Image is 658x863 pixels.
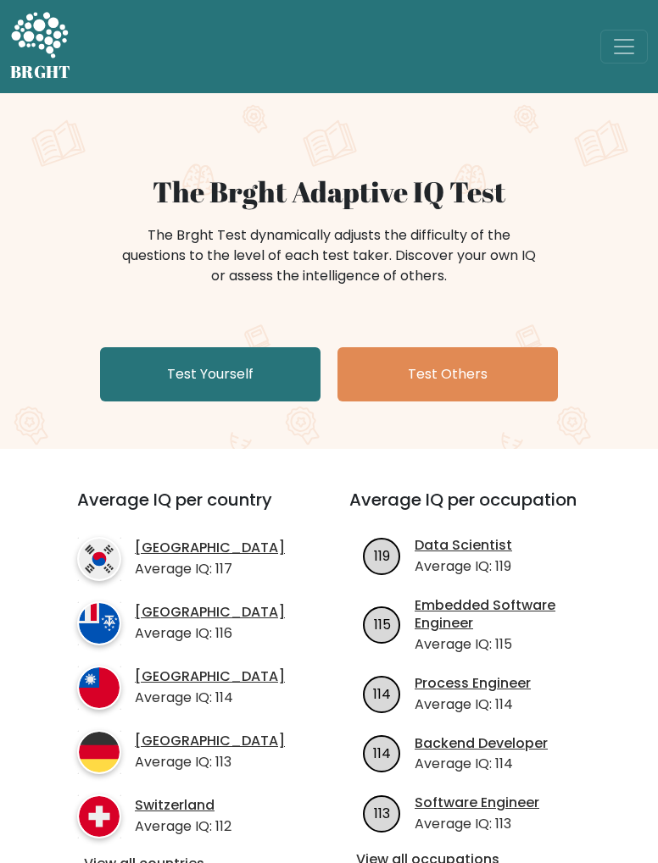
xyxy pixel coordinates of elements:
[415,537,512,555] a: Data Scientist
[349,490,601,530] h3: Average IQ per occupation
[10,174,648,208] h1: The Brght Adaptive IQ Test
[10,62,71,82] h5: BRGHT
[415,634,601,655] p: Average IQ: 115
[415,794,539,812] a: Software Engineer
[415,694,531,715] p: Average IQ: 114
[135,816,231,837] p: Average IQ: 112
[373,684,391,704] text: 114
[135,623,285,644] p: Average IQ: 116
[77,601,121,645] img: country
[77,666,121,710] img: country
[135,604,285,622] a: [GEOGRAPHIC_DATA]
[117,225,541,286] div: The Brght Test dynamically adjusts the difficulty of the questions to the level of each test take...
[600,30,648,64] button: Toggle navigation
[374,546,390,566] text: 119
[77,490,288,530] h3: Average IQ per country
[10,7,71,86] a: BRGHT
[415,735,548,753] a: Backend Developer
[135,688,285,708] p: Average IQ: 114
[415,556,512,577] p: Average IQ: 119
[135,752,285,772] p: Average IQ: 113
[415,814,539,834] p: Average IQ: 113
[415,675,531,693] a: Process Engineer
[374,615,391,634] text: 115
[77,730,121,774] img: country
[135,668,285,686] a: [GEOGRAPHIC_DATA]
[77,537,121,581] img: country
[373,744,391,763] text: 114
[415,754,548,774] p: Average IQ: 114
[135,559,285,579] p: Average IQ: 117
[135,733,285,750] a: [GEOGRAPHIC_DATA]
[135,797,231,815] a: Switzerland
[100,347,321,401] a: Test Yourself
[415,597,601,633] a: Embedded Software Engineer
[374,804,390,823] text: 113
[337,347,558,401] a: Test Others
[135,539,285,557] a: [GEOGRAPHIC_DATA]
[77,794,121,838] img: country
